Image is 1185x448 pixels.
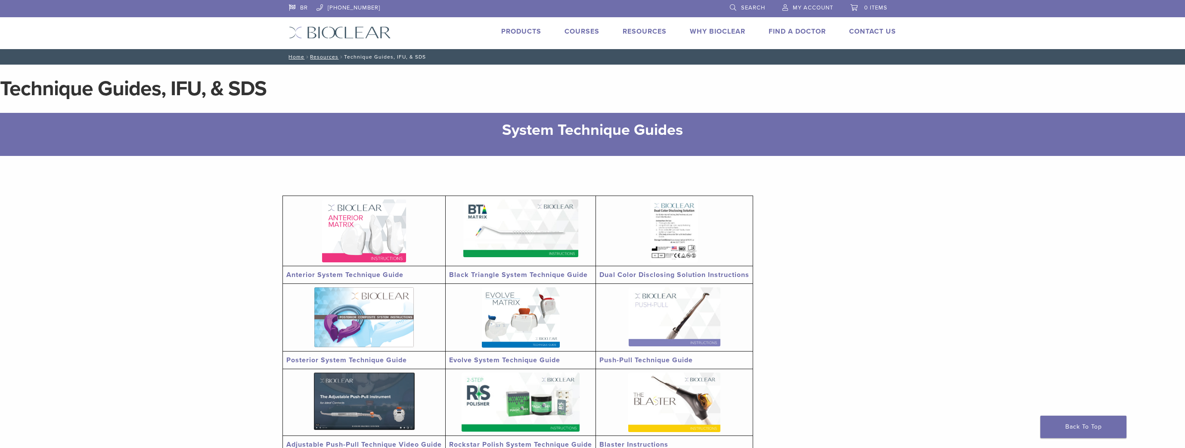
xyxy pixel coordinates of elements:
nav: Technique Guides, IFU, & SDS [282,49,903,65]
span: My Account [793,4,833,11]
a: Products [501,27,541,36]
a: Dual Color Disclosing Solution Instructions [599,271,749,279]
a: Why Bioclear [690,27,745,36]
a: Back To Top [1040,416,1126,438]
a: Anterior System Technique Guide [286,271,403,279]
a: Black Triangle System Technique Guide [449,271,588,279]
span: / [338,55,344,59]
img: Bioclear [289,26,391,39]
span: 0 items [864,4,887,11]
a: Push-Pull Technique Guide [599,356,693,364]
a: Home [286,54,304,60]
h2: System Technique Guides [204,120,981,140]
span: / [304,55,310,59]
a: Evolve System Technique Guide [449,356,560,364]
a: Courses [565,27,599,36]
a: Find A Doctor [769,27,826,36]
a: Resources [310,54,338,60]
a: Resources [623,27,667,36]
a: Posterior System Technique Guide [286,356,407,364]
span: Search [741,4,765,11]
a: Contact Us [849,27,896,36]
